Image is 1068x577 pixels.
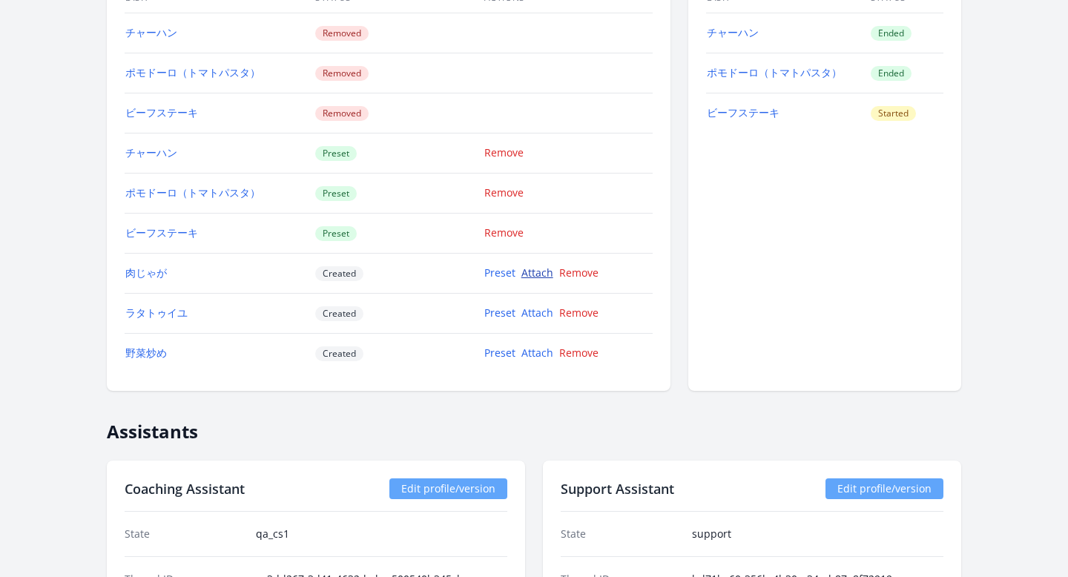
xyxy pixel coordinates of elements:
[125,185,260,200] a: ポモドーロ（トマトパスタ）
[484,346,515,360] a: Preset
[125,266,167,280] a: 肉じゃが
[707,65,842,79] a: ポモドーロ（トマトパスタ）
[871,26,912,41] span: Ended
[559,266,599,280] a: Remove
[707,105,779,119] a: ビーフステーキ
[107,409,961,443] h2: Assistants
[484,306,515,320] a: Preset
[559,346,599,360] a: Remove
[315,146,357,161] span: Preset
[692,527,943,541] dd: support
[125,306,188,320] a: ラタトゥイユ
[315,66,369,81] span: Removed
[125,478,245,499] h2: Coaching Assistant
[256,527,507,541] dd: qa_cs1
[315,106,369,121] span: Removed
[871,66,912,81] span: Ended
[521,346,553,360] a: Attach
[315,346,363,361] span: Created
[871,106,916,121] span: Started
[484,185,524,200] a: Remove
[559,306,599,320] a: Remove
[125,225,198,240] a: ビーフステーキ
[315,306,363,321] span: Created
[484,225,524,240] a: Remove
[125,145,177,159] a: チャーハン
[315,266,363,281] span: Created
[315,226,357,241] span: Preset
[707,25,759,39] a: チャーハン
[825,478,943,499] a: Edit profile/version
[125,527,244,541] dt: State
[125,25,177,39] a: チャーハン
[125,346,167,360] a: 野菜炒め
[125,105,198,119] a: ビーフステーキ
[521,266,553,280] a: Attach
[561,527,680,541] dt: State
[389,478,507,499] a: Edit profile/version
[561,478,674,499] h2: Support Assistant
[315,186,357,201] span: Preset
[484,145,524,159] a: Remove
[125,65,260,79] a: ポモドーロ（トマトパスタ）
[521,306,553,320] a: Attach
[484,266,515,280] a: Preset
[315,26,369,41] span: Removed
